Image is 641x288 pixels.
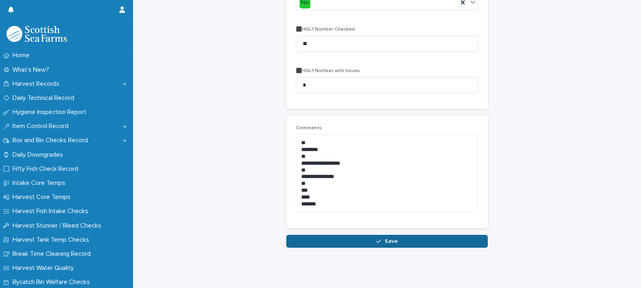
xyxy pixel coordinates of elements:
[9,193,77,201] p: Harvest Core Temps
[9,236,96,244] p: Harvest Tank Temp Checks
[296,27,355,32] span: ⬛HGL1 Number Checked
[9,66,56,74] p: What's New?
[286,235,488,248] button: Save
[296,68,360,73] span: ⬛HGL1 Number with Issues
[9,250,97,258] p: Break Time Cleaning Record
[9,94,81,102] p: Daily Technical Record
[6,26,67,42] img: mMrefqRFQpe26GRNOUkG
[9,151,69,159] p: Daily Downgrades
[9,137,94,144] p: Box and Bin Checks Record
[385,238,398,244] span: Save
[9,122,75,130] p: Item Control Record
[9,207,95,215] p: Harvest Fish Intake Checks
[9,80,66,88] p: Harvest Records
[9,108,93,116] p: Hygiene Inspection Report
[9,179,72,187] p: Intake Core Temps
[9,264,80,272] p: Harvest Water Quality
[296,126,322,131] span: Comments
[9,222,108,230] p: Harvest Stunner / Bleed Checks
[9,52,36,59] p: Home
[9,278,96,286] p: Bycatch Bin Welfare Checks
[9,165,85,173] p: Fifty Fish Check Record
